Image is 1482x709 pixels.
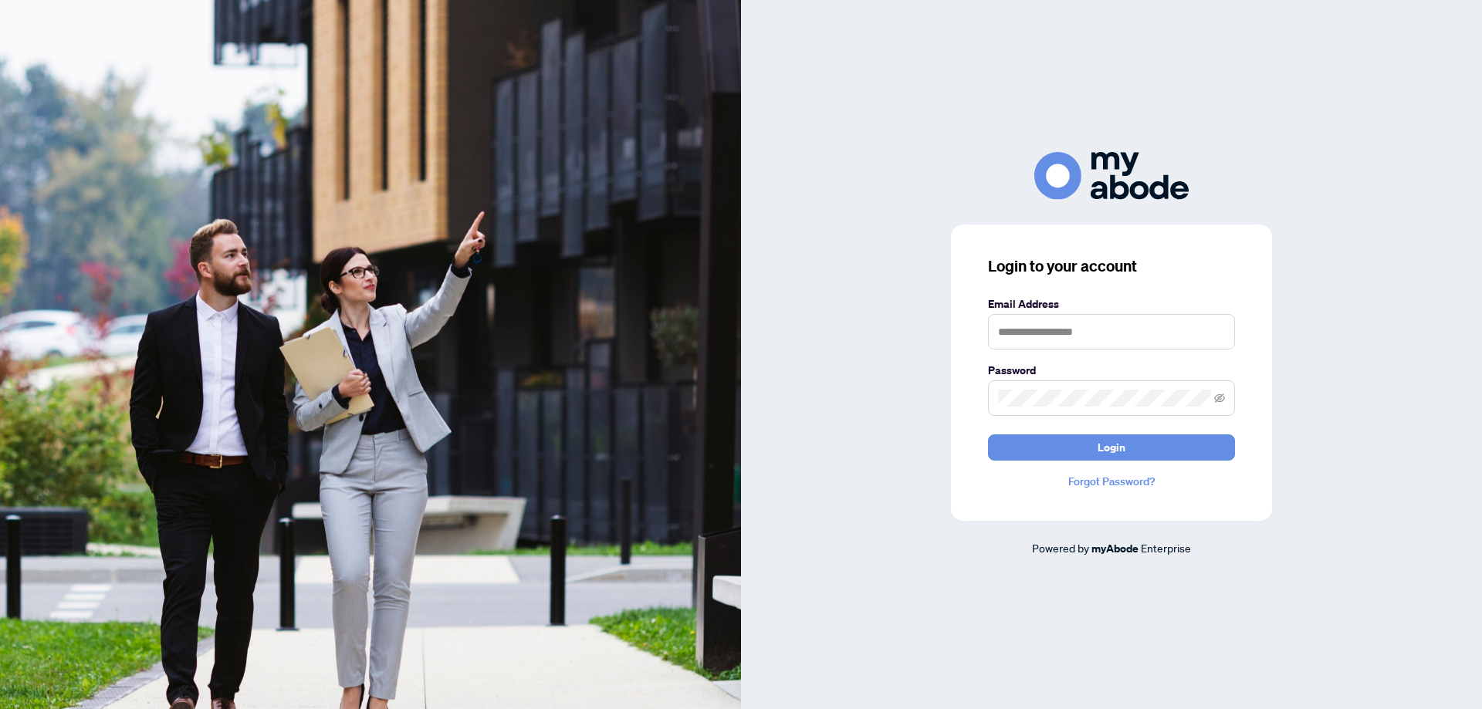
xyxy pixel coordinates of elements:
[988,362,1235,379] label: Password
[988,295,1235,312] label: Email Address
[1214,393,1225,403] span: eye-invisible
[988,434,1235,461] button: Login
[1098,435,1125,460] span: Login
[1034,152,1189,199] img: ma-logo
[1032,541,1089,555] span: Powered by
[1091,540,1139,557] a: myAbode
[988,255,1235,277] h3: Login to your account
[988,473,1235,490] a: Forgot Password?
[1141,541,1191,555] span: Enterprise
